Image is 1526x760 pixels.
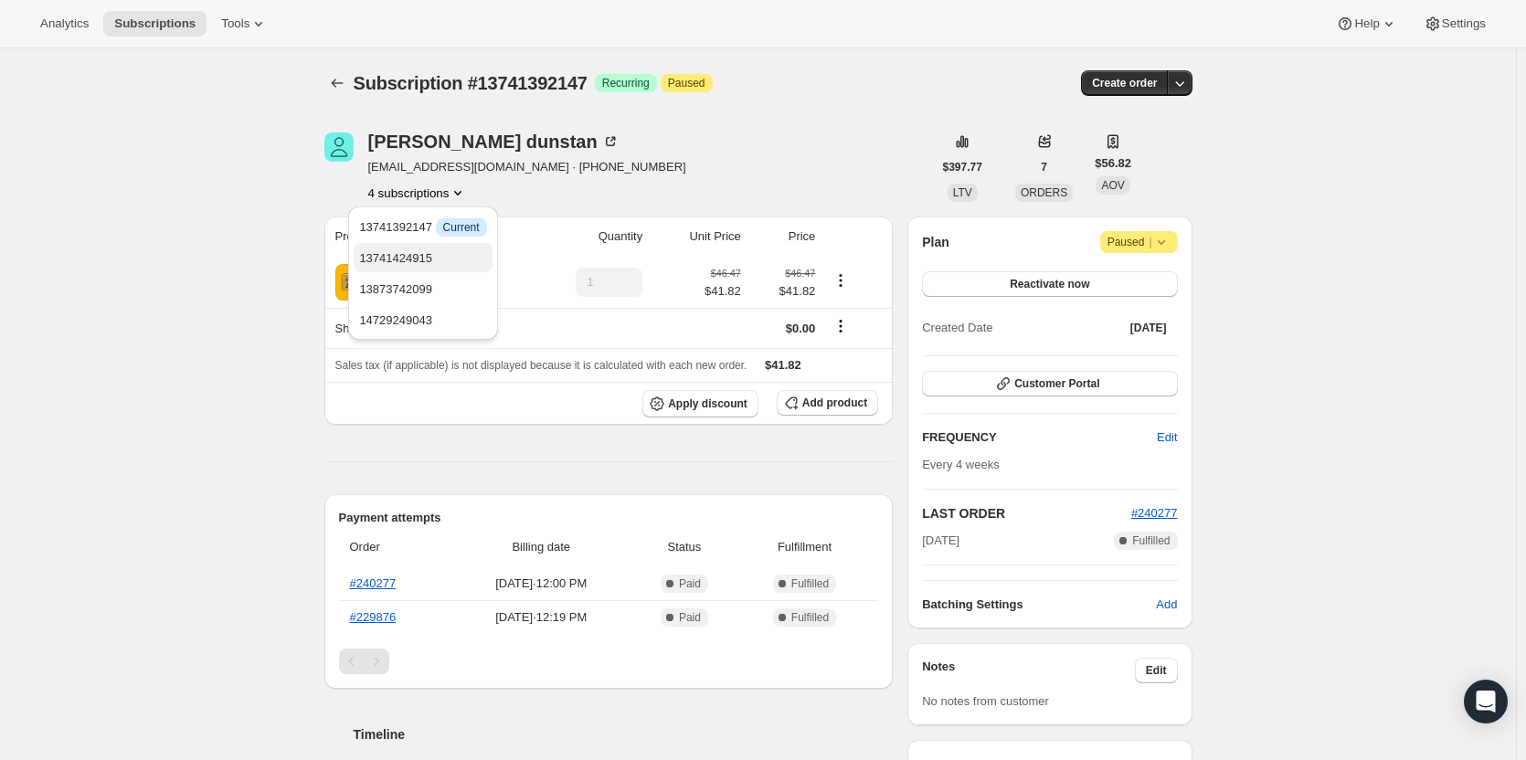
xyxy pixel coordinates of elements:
[221,16,249,31] span: Tools
[1132,533,1170,548] span: Fulfilled
[742,538,867,556] span: Fulfillment
[1101,179,1124,192] span: AOV
[525,216,648,257] th: Quantity
[922,532,959,550] span: [DATE]
[103,11,207,37] button: Subscriptions
[114,16,196,31] span: Subscriptions
[335,264,372,301] img: product img
[354,243,492,272] button: 13741424915
[668,396,747,411] span: Apply discount
[1107,233,1171,251] span: Paused
[668,76,705,90] span: Paused
[1010,277,1089,291] span: Reactivate now
[1135,658,1178,683] button: Edit
[354,73,588,93] span: Subscription #13741392147
[922,694,1049,708] span: No notes from customer
[953,186,972,199] span: LTV
[1146,423,1188,452] button: Edit
[1030,154,1058,180] button: 7
[359,313,432,327] span: 14729249043
[791,576,829,591] span: Fulfilled
[786,322,816,335] span: $0.00
[1092,76,1157,90] span: Create order
[922,371,1177,396] button: Customer Portal
[922,233,949,251] h2: Plan
[40,16,89,31] span: Analytics
[642,390,758,417] button: Apply discount
[922,271,1177,297] button: Reactivate now
[324,132,354,162] span: ken dunstan
[354,212,492,241] button: 13741392147 InfoCurrent
[359,282,432,296] span: 13873742099
[368,158,686,176] span: [EMAIL_ADDRESS][DOMAIN_NAME] · [PHONE_NUMBER]
[324,216,526,257] th: Product
[1354,16,1379,31] span: Help
[456,538,628,556] span: Billing date
[705,282,741,301] span: $41.82
[791,610,829,625] span: Fulfilled
[350,610,397,624] a: #229876
[765,358,801,372] span: $41.82
[368,184,468,202] button: Product actions
[1145,590,1188,619] button: Add
[339,509,879,527] h2: Payment attempts
[1041,160,1047,174] span: 7
[1014,376,1099,391] span: Customer Portal
[1131,506,1178,520] a: #240277
[1156,596,1177,614] span: Add
[324,308,526,348] th: Shipping
[777,390,878,416] button: Add product
[826,270,855,290] button: Product actions
[747,216,821,257] th: Price
[359,220,486,234] span: 13741392147
[350,576,397,590] a: #240277
[1130,321,1167,335] span: [DATE]
[456,608,628,627] span: [DATE] · 12:19 PM
[922,458,1000,471] span: Every 4 weeks
[679,576,701,591] span: Paid
[648,216,747,257] th: Unit Price
[29,11,100,37] button: Analytics
[785,268,815,279] small: $46.47
[1146,663,1167,678] span: Edit
[354,274,492,303] button: 13873742099
[1081,70,1168,96] button: Create order
[922,658,1135,683] h3: Notes
[1442,16,1486,31] span: Settings
[368,132,620,151] div: [PERSON_NAME] dunstan
[1131,504,1178,522] button: #240277
[1325,11,1408,37] button: Help
[711,268,741,279] small: $46.47
[359,251,432,265] span: 13741424915
[324,70,350,96] button: Subscriptions
[456,575,628,593] span: [DATE] · 12:00 PM
[339,649,879,674] nav: Pagination
[210,11,279,37] button: Tools
[922,428,1157,447] h2: FREQUENCY
[1119,315,1178,341] button: [DATE]
[638,538,731,556] span: Status
[339,527,450,567] th: Order
[1095,154,1131,173] span: $56.82
[335,359,747,372] span: Sales tax (if applicable) is not displayed because it is calculated with each new order.
[1149,235,1151,249] span: |
[932,154,993,180] button: $397.77
[1021,186,1067,199] span: ORDERS
[354,305,492,334] button: 14729249043
[354,725,894,744] h2: Timeline
[802,396,867,410] span: Add product
[943,160,982,174] span: $397.77
[602,76,650,90] span: Recurring
[922,319,992,337] span: Created Date
[826,316,855,336] button: Shipping actions
[1157,428,1177,447] span: Edit
[752,282,816,301] span: $41.82
[922,504,1131,522] h2: LAST ORDER
[1413,11,1497,37] button: Settings
[679,610,701,625] span: Paid
[443,220,480,235] span: Current
[1464,680,1508,723] div: Open Intercom Messenger
[922,596,1156,614] h6: Batching Settings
